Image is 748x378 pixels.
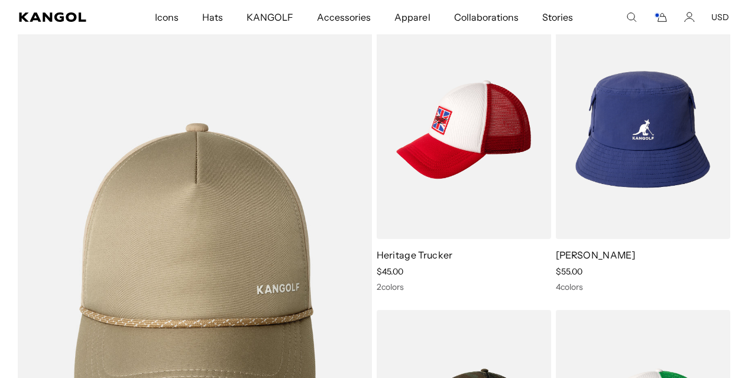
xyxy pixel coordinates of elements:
img: Kangolf Lahinch [556,20,730,240]
a: Heritage Trucker [377,249,453,261]
div: 2 colors [377,282,551,292]
a: Account [684,12,695,22]
div: 4 colors [556,282,730,292]
a: [PERSON_NAME] [556,249,635,261]
button: Cart [653,12,668,22]
span: $45.00 [377,266,403,277]
img: Heritage Trucker [377,20,551,240]
a: Kangol [19,12,102,22]
span: $55.00 [556,266,582,277]
button: USD [711,12,729,22]
summary: Search here [626,12,637,22]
